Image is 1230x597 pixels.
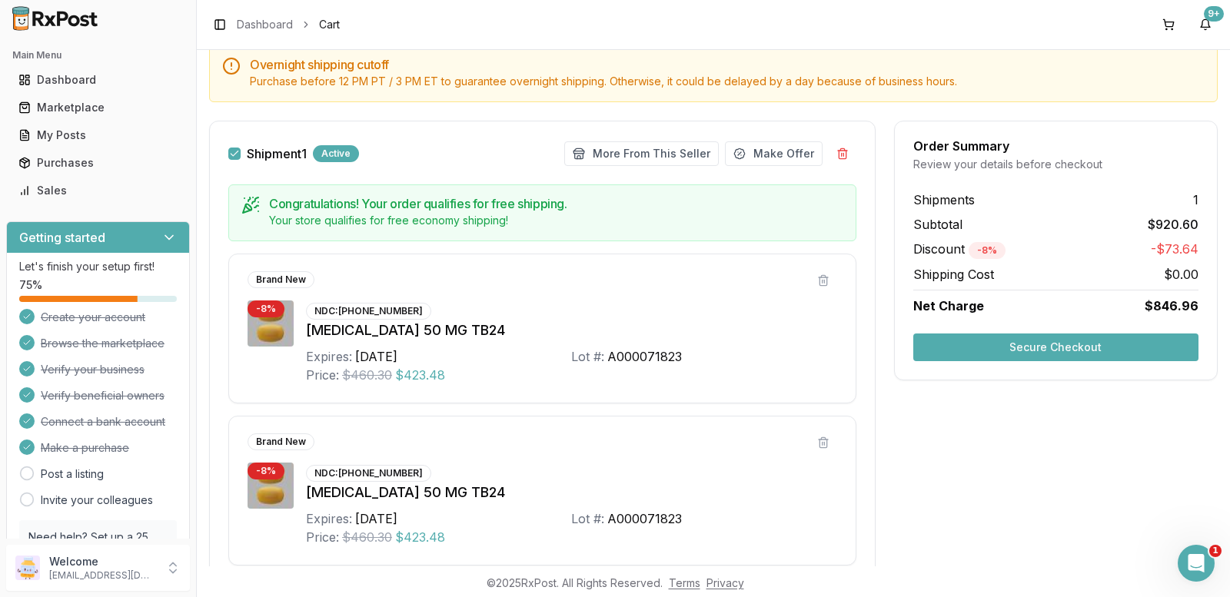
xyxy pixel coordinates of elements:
[913,265,994,284] span: Shipping Cost
[41,414,165,430] span: Connect a bank account
[1145,297,1198,315] span: $846.96
[1204,6,1224,22] div: 9+
[41,310,145,325] span: Create your account
[607,509,682,528] div: A000071823
[1164,265,1198,284] span: $0.00
[913,191,975,209] span: Shipments
[306,347,352,366] div: Expires:
[6,6,105,31] img: RxPost Logo
[913,298,984,313] span: Net Charge
[12,66,184,94] a: Dashboard
[342,366,392,384] span: $460.30
[6,178,190,203] button: Sales
[15,556,40,580] img: User avatar
[250,58,1205,71] h5: Overnight shipping cutoff
[18,128,178,143] div: My Posts
[41,336,165,351] span: Browse the marketplace
[41,440,129,456] span: Make a purchase
[12,149,184,177] a: Purchases
[607,347,682,366] div: A000071823
[913,157,1198,172] div: Review your details before checkout
[41,466,104,482] a: Post a listing
[913,333,1198,361] button: Secure Checkout
[19,259,177,274] p: Let's finish your setup first!
[395,366,445,384] span: $423.48
[248,463,294,509] img: Myrbetriq 50 MG TB24
[319,17,340,32] span: Cart
[6,68,190,92] button: Dashboard
[41,493,153,508] a: Invite your colleagues
[247,148,307,160] span: Shipment 1
[1193,191,1198,209] span: 1
[969,242,1006,259] div: - 8 %
[669,576,700,589] a: Terms
[49,569,156,582] p: [EMAIL_ADDRESS][DOMAIN_NAME]
[49,554,156,569] p: Welcome
[306,465,431,482] div: NDC: [PHONE_NUMBER]
[1193,12,1218,37] button: 9+
[248,463,284,479] div: - 8 %
[355,509,397,528] div: [DATE]
[313,145,359,162] div: Active
[1151,240,1198,259] span: -$73.64
[269,197,843,210] h5: Congratulations! Your order qualifies for free shipping.
[6,95,190,120] button: Marketplace
[913,140,1198,152] div: Order Summary
[1178,545,1215,582] iframe: Intercom live chat
[12,121,184,149] a: My Posts
[355,347,397,366] div: [DATE]
[1148,215,1198,234] span: $920.60
[6,151,190,175] button: Purchases
[248,300,284,317] div: - 8 %
[18,72,178,88] div: Dashboard
[12,94,184,121] a: Marketplace
[706,576,744,589] a: Privacy
[18,183,178,198] div: Sales
[6,123,190,148] button: My Posts
[571,509,604,528] div: Lot #:
[19,228,105,247] h3: Getting started
[250,74,1205,89] div: Purchase before 12 PM PT / 3 PM ET to guarantee overnight shipping. Otherwise, it could be delaye...
[248,433,314,450] div: Brand New
[19,277,42,293] span: 75 %
[342,528,392,546] span: $460.30
[571,347,604,366] div: Lot #:
[564,141,719,166] button: More From This Seller
[306,528,339,546] div: Price:
[18,100,178,115] div: Marketplace
[395,528,445,546] span: $423.48
[725,141,823,166] button: Make Offer
[41,388,165,403] span: Verify beneficial owners
[306,303,431,320] div: NDC: [PHONE_NUMBER]
[913,215,962,234] span: Subtotal
[12,177,184,204] a: Sales
[306,366,339,384] div: Price:
[306,320,837,341] div: [MEDICAL_DATA] 50 MG TB24
[237,17,340,32] nav: breadcrumb
[248,300,294,347] img: Myrbetriq 50 MG TB24
[28,529,168,575] p: Need help? Set up a 25 minute call with our team to set up.
[12,49,184,61] h2: Main Menu
[41,362,145,377] span: Verify your business
[306,509,352,528] div: Expires:
[1209,545,1222,557] span: 1
[913,241,1006,257] span: Discount
[237,17,293,32] a: Dashboard
[248,271,314,288] div: Brand New
[269,213,843,228] div: Your store qualifies for free economy shipping!
[18,155,178,171] div: Purchases
[306,482,837,503] div: [MEDICAL_DATA] 50 MG TB24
